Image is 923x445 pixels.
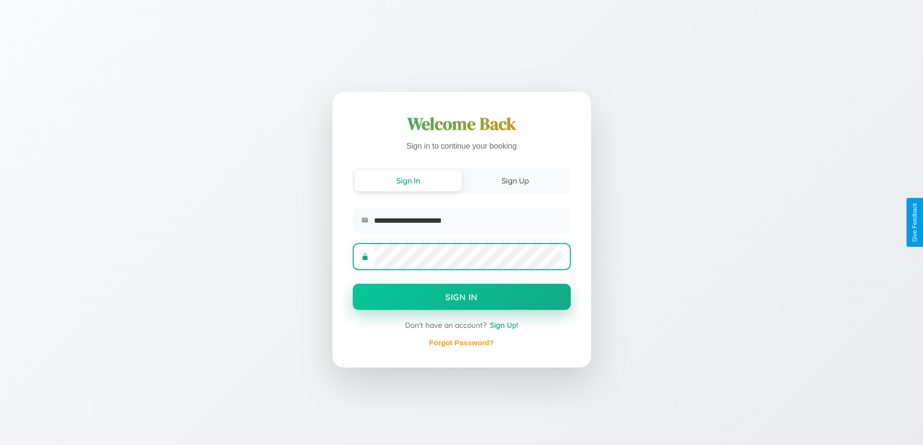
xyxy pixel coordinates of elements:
span: Sign Up! [490,321,518,330]
div: Don't have an account? [353,321,571,330]
a: Forgot Password? [429,338,494,347]
button: Sign In [353,284,571,310]
h1: Welcome Back [353,112,571,136]
button: Sign Up [462,170,569,191]
div: Give Feedback [911,203,918,242]
button: Sign In [355,170,462,191]
p: Sign in to continue your booking [353,139,571,153]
